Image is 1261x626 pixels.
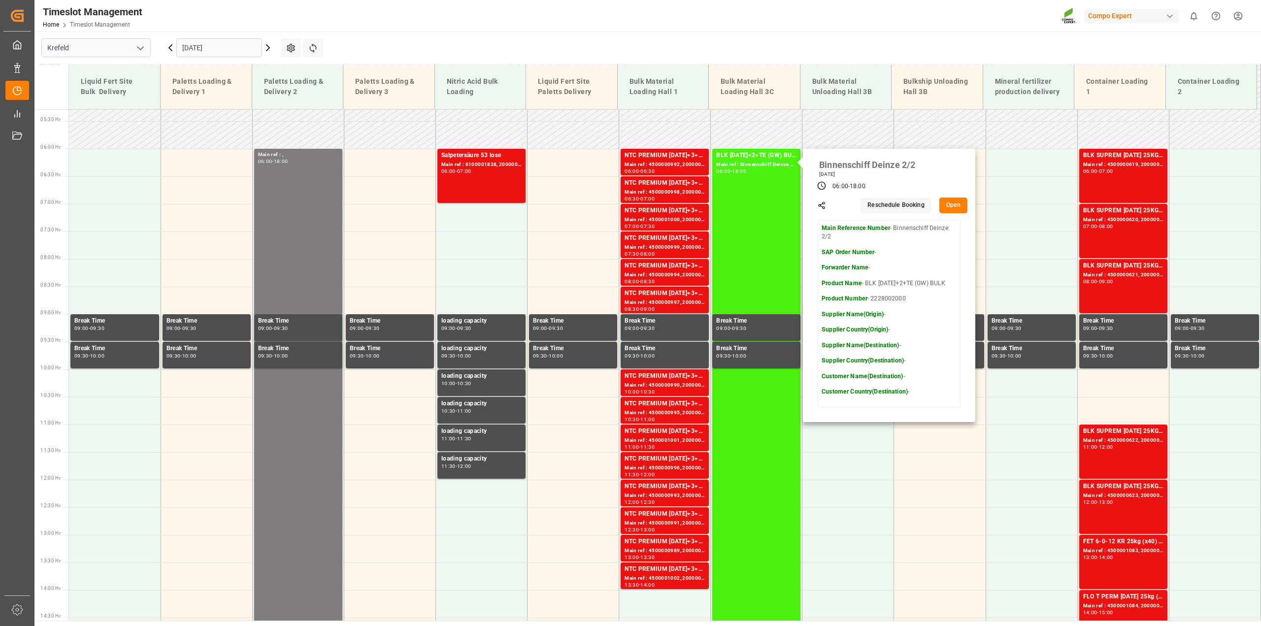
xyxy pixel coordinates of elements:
div: 09:00 [1083,326,1097,330]
div: - [1005,326,1007,330]
div: 08:30 [640,279,655,284]
div: 06:30 [640,169,655,173]
div: 09:30 [258,354,272,358]
div: 07:00 [625,224,639,229]
div: Break Time [166,316,247,326]
a: Home [43,21,59,28]
span: 08:00 Hr [40,255,61,260]
div: Break Time [1175,316,1255,326]
div: 09:30 [1099,326,1113,330]
div: Break Time [258,344,338,354]
div: 09:30 [716,354,730,358]
div: - [1005,354,1007,358]
span: 08:30 Hr [40,282,61,288]
div: 11:00 [640,417,655,422]
div: - [1097,169,1098,173]
div: 09:30 [1007,326,1022,330]
div: - [89,326,90,330]
div: Paletts Loading & Delivery 2 [260,72,335,101]
div: 11:30 [441,464,456,468]
div: Paletts Loading & Delivery 1 [168,72,244,101]
div: - [1097,610,1098,615]
div: 09:30 [1191,326,1205,330]
div: [DATE] [816,171,964,178]
div: Break Time [625,344,705,354]
div: - [1189,354,1191,358]
div: 13:00 [1099,500,1113,504]
strong: Main Reference Number [822,225,890,231]
div: 09:00 [350,326,364,330]
div: - [180,354,182,358]
div: 11:30 [457,436,471,441]
div: Liquid Fert Site Bulk Delivery [77,72,152,101]
div: Main ref : 4500000619, 2000000565 [1083,161,1163,169]
div: Binnenschiff Deinze 2/2 [816,157,919,171]
div: - [180,326,182,330]
div: 09:00 [74,326,89,330]
div: Main ref : , [258,151,338,159]
div: Break Time [74,316,155,326]
div: Compo Expert [1084,9,1179,23]
div: - [639,445,640,449]
span: 10:30 Hr [40,393,61,398]
div: 12:00 [1083,500,1097,504]
div: 18:00 [274,159,288,164]
div: Break Time [74,344,155,354]
div: Bulk Material Loading Hall 1 [626,72,701,101]
div: 14:00 [1099,555,1113,560]
div: Break Time [258,316,338,326]
span: 12:00 Hr [40,475,61,481]
span: 06:30 Hr [40,172,61,177]
input: DD.MM.YYYY [176,38,262,57]
div: 12:00 [1099,445,1113,449]
div: 09:30 [1175,354,1189,358]
div: 08:00 [1083,279,1097,284]
div: 11:30 [640,445,655,449]
div: 06:00 [832,182,848,191]
div: 09:30 [74,354,89,358]
div: Main ref : 4500000994, 2000001025 [625,271,705,279]
div: 08:00 [640,252,655,256]
div: - [1097,354,1098,358]
div: Main ref : 4500000991, 2000001025 [625,519,705,527]
span: 09:30 Hr [40,337,61,343]
p: - [822,341,957,350]
span: 13:00 Hr [40,530,61,536]
div: Main ref : 4500000990, 2000001025 [625,381,705,390]
p: - [822,372,957,381]
div: 06:00 [258,159,272,164]
div: NTC PREMIUM [DATE]+3+TE BULK [625,537,705,547]
div: 12:00 [640,472,655,477]
div: Liquid Fert Site Paletts Delivery [534,72,609,101]
div: 07:00 [457,169,471,173]
span: 09:00 Hr [40,310,61,315]
div: - [639,354,640,358]
div: Main ref : 4500000989, 2000001025 [625,547,705,555]
span: 05:30 Hr [40,117,61,122]
div: 11:00 [1083,445,1097,449]
p: - [822,248,957,257]
div: NTC PREMIUM [DATE]+3+TE BULK [625,509,705,519]
div: loading capacity [441,316,522,326]
div: 07:00 [1083,224,1097,229]
div: - [1097,555,1098,560]
div: - [1097,445,1098,449]
div: Timeslot Management [43,4,142,19]
div: Main ref : 4500000997, 2000001025 [625,298,705,307]
span: 14:30 Hr [40,613,61,619]
div: 15:00 [1099,610,1113,615]
div: - [456,326,457,330]
div: BLK SUPREM [DATE] 25KG (x42) INT MTO [1083,151,1163,161]
div: - [456,354,457,358]
div: - [1097,279,1098,284]
div: NTC PREMIUM [DATE]+3+TE BULK [625,427,705,436]
div: 09:00 [1099,279,1113,284]
div: 09:00 [533,326,547,330]
div: Main ref : 4500001001, 2000001025 [625,436,705,445]
div: 09:30 [533,354,547,358]
div: 10:00 [1099,354,1113,358]
button: Reschedule Booking [861,198,931,213]
div: 09:00 [625,326,639,330]
div: loading capacity [441,427,522,436]
div: 09:30 [365,326,380,330]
